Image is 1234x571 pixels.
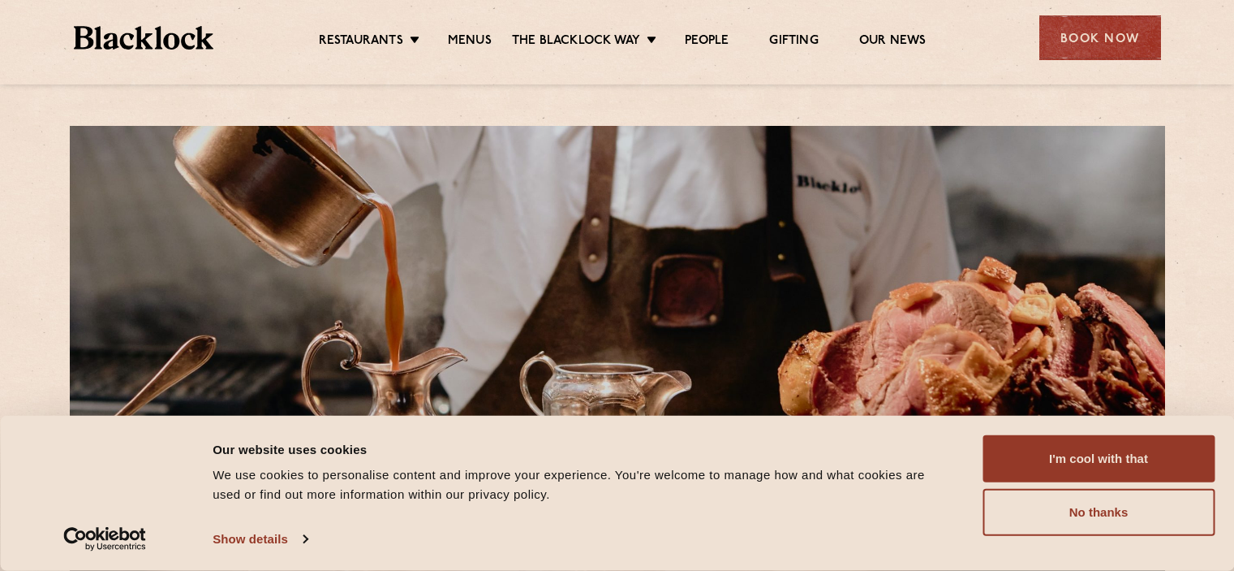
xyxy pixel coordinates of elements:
[982,489,1215,536] button: No thanks
[859,33,927,51] a: Our News
[213,465,946,504] div: We use cookies to personalise content and improve your experience. You're welcome to manage how a...
[34,527,176,552] a: Usercentrics Cookiebot - opens in a new window
[769,33,818,51] a: Gifting
[74,26,214,50] img: BL_Textured_Logo-footer-cropped.svg
[685,33,729,51] a: People
[213,439,946,459] div: Our website uses cookies
[448,33,492,51] a: Menus
[213,527,307,552] a: Show details
[319,33,403,51] a: Restaurants
[982,435,1215,482] button: I'm cool with that
[512,33,640,51] a: The Blacklock Way
[1039,15,1161,60] div: Book Now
